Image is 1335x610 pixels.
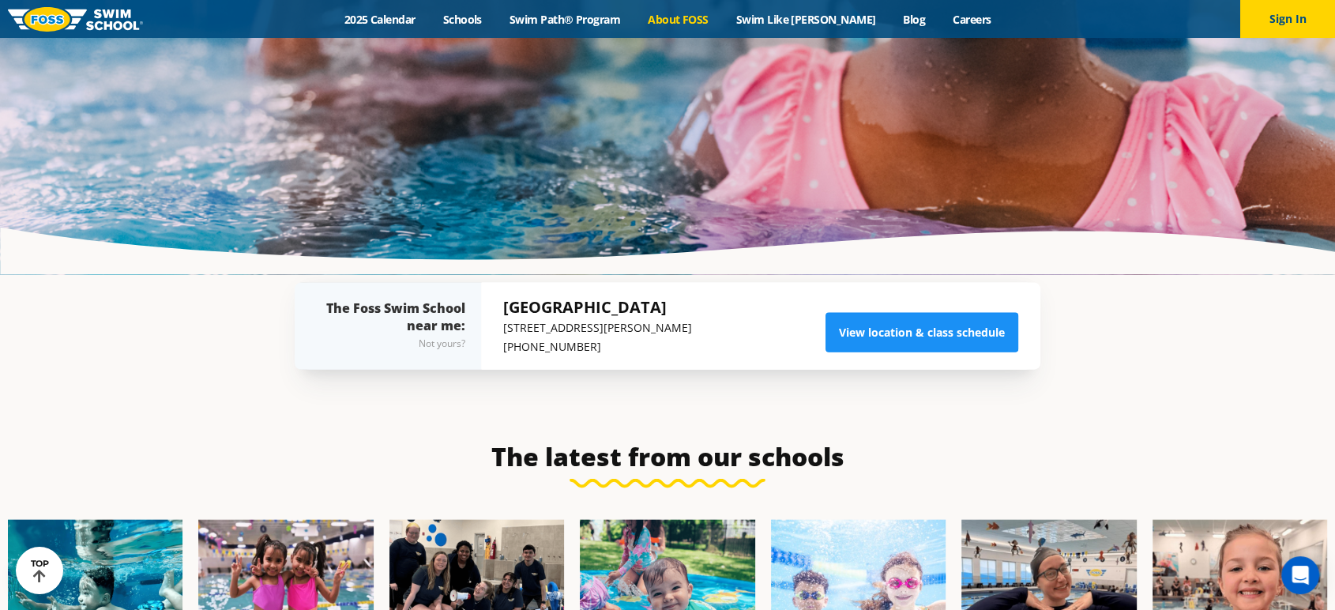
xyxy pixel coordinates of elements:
[889,12,939,27] a: Blog
[634,12,723,27] a: About FOSS
[503,318,692,337] p: [STREET_ADDRESS][PERSON_NAME]
[330,12,429,27] a: 2025 Calendar
[326,299,465,353] div: The Foss Swim School near me:
[722,12,889,27] a: Swim Like [PERSON_NAME]
[1281,556,1319,594] div: Open Intercom Messenger
[429,12,495,27] a: Schools
[495,12,634,27] a: Swim Path® Program
[825,313,1018,352] a: View location & class schedule
[326,334,465,353] div: Not yours?
[31,559,49,583] div: TOP
[8,7,143,32] img: FOSS Swim School Logo
[939,12,1005,27] a: Careers
[503,337,692,356] p: [PHONE_NUMBER]
[503,296,692,318] h5: [GEOGRAPHIC_DATA]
